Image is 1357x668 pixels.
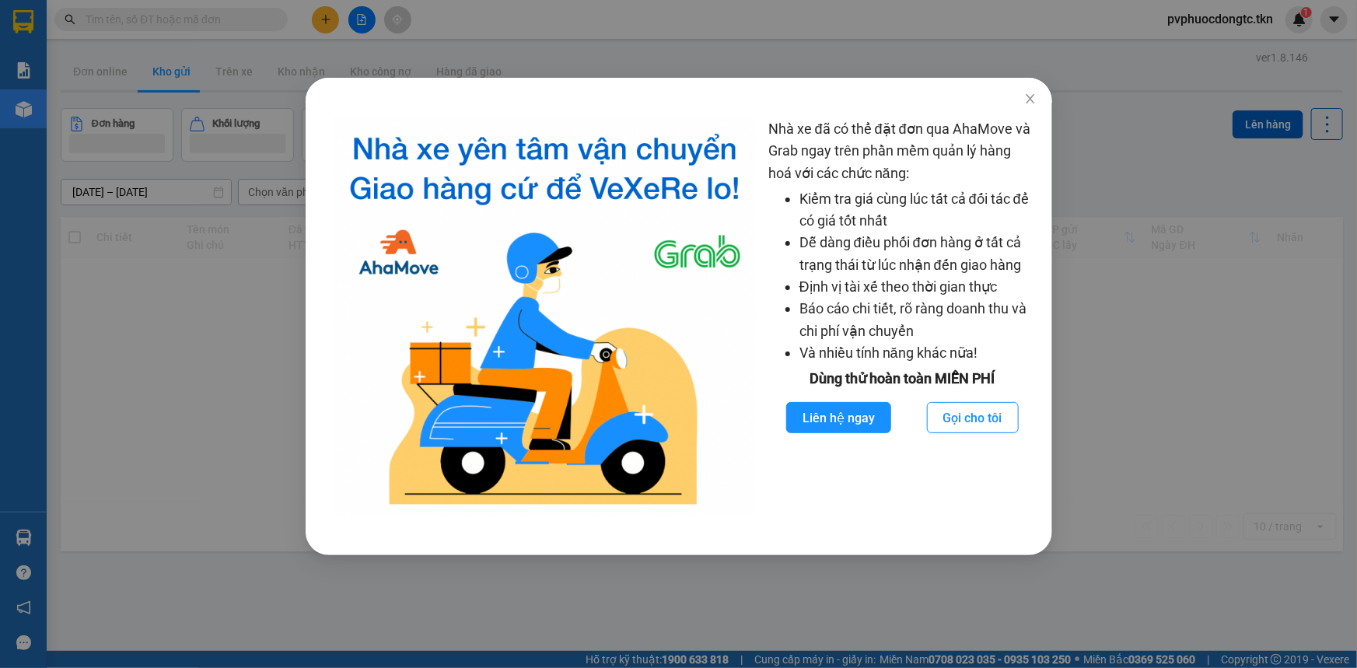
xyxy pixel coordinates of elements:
[802,408,874,428] span: Liên hệ ngay
[799,188,1036,233] li: Kiểm tra giá cùng lúc tất cả đối tác để có giá tốt nhất
[768,118,1036,516] div: Nhà xe đã có thể đặt đơn qua AhaMove và Grab ngay trên phần mềm quản lý hàng hoá với các chức năng:
[785,402,890,433] button: Liên hệ ngay
[334,118,756,516] img: logo
[1008,78,1051,121] button: Close
[799,298,1036,342] li: Báo cáo chi tiết, rõ ràng doanh thu và chi phí vận chuyển
[926,402,1018,433] button: Gọi cho tôi
[943,408,1002,428] span: Gọi cho tôi
[799,232,1036,276] li: Dễ dàng điều phối đơn hàng ở tất cả trạng thái từ lúc nhận đến giao hàng
[799,276,1036,298] li: Định vị tài xế theo thời gian thực
[1023,93,1036,105] span: close
[768,368,1036,390] div: Dùng thử hoàn toàn MIỄN PHÍ
[799,342,1036,364] li: Và nhiều tính năng khác nữa!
